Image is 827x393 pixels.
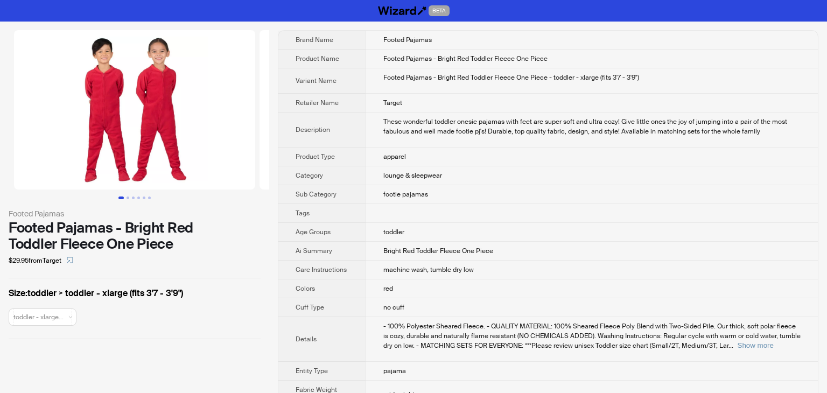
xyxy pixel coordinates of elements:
span: unavailable [13,308,72,326]
span: Brand Name [296,36,333,44]
span: no cuff [383,303,404,312]
span: Category [296,171,323,180]
span: red [383,284,393,293]
span: Target [383,99,402,107]
span: BETA [429,5,450,16]
span: Entity Type [296,367,328,375]
span: footie pajamas [383,190,428,199]
img: Footed Pajamas - Bright Red Toddler Fleece One Piece Footed Pajamas - Bright Red Toddler Fleece O... [14,30,255,190]
label: toddler > toddler - xlarge (fits 3'7 - 3'9") [9,287,261,300]
span: Ai Summary [296,247,332,255]
span: lounge & sleepwear [383,171,442,180]
span: apparel [383,152,406,161]
div: Footed Pajamas - Bright Red Toddler Fleece One Piece [9,220,261,252]
span: pajama [383,367,406,375]
img: Footed Pajamas - Bright Red Toddler Fleece One Piece Footed Pajamas - Bright Red Toddler Fleece O... [260,30,501,190]
span: Footed Pajamas - Bright Red Toddler Fleece One Piece [383,54,548,63]
span: machine wash, tumble dry low [383,265,474,274]
span: Size : [9,287,27,299]
span: Retailer Name [296,99,339,107]
span: Details [296,335,317,343]
span: Tags [296,209,310,217]
button: Expand [738,341,774,349]
button: Go to slide 6 [148,196,151,199]
span: Colors [296,284,315,293]
div: These wonderful toddler onesie pajamas with feet are super soft and ultra cozy! Give little ones ... [383,117,801,136]
span: Product Type [296,152,335,161]
span: Bright Red Toddler Fleece One Piece [383,247,493,255]
span: Sub Category [296,190,337,199]
span: Cuff Type [296,303,324,312]
span: Description [296,125,330,134]
span: Footed Pajamas [383,36,432,44]
span: Variant Name [296,76,337,85]
span: Product Name [296,54,339,63]
button: Go to slide 3 [132,196,135,199]
button: Go to slide 1 [118,196,124,199]
button: Go to slide 4 [137,196,140,199]
div: Footed Pajamas [9,208,261,220]
span: ... [728,341,733,350]
span: Age Groups [296,228,331,236]
button: Go to slide 2 [127,196,129,199]
button: Go to slide 5 [143,196,145,199]
span: Care Instructions [296,265,347,274]
div: Footed Pajamas - Bright Red Toddler Fleece One Piece - toddler - xlarge (fits 3'7 - 3'9") [383,73,801,82]
span: select [67,257,73,263]
span: - 100% Polyester Sheared Fleece. - QUALITY MATERIAL: 100% Sheared Fleece Poly Blend with Two-Side... [383,322,801,350]
div: - 100% Polyester Sheared Fleece. - QUALITY MATERIAL: 100% Sheared Fleece Poly Blend with Two-Side... [383,321,801,350]
div: $29.95 from Target [9,252,261,269]
span: toddler [383,228,404,236]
